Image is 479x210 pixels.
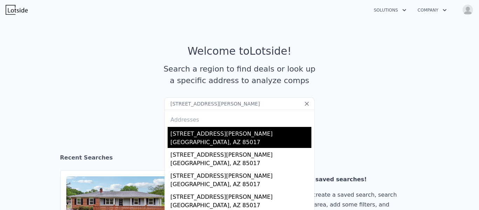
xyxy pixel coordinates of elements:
[170,159,311,169] div: [GEOGRAPHIC_DATA], AZ 85017
[462,4,473,15] img: avatar
[170,148,311,159] div: [STREET_ADDRESS][PERSON_NAME]
[305,175,406,184] div: No saved searches!
[60,148,419,170] div: Recent Searches
[170,138,311,148] div: [GEOGRAPHIC_DATA], AZ 85017
[164,97,315,110] input: Search an address or region...
[170,127,311,138] div: [STREET_ADDRESS][PERSON_NAME]
[412,4,452,16] button: Company
[368,4,412,16] button: Solutions
[161,63,318,86] div: Search a region to find deals or look up a specific address to analyze comps
[170,180,311,190] div: [GEOGRAPHIC_DATA], AZ 85017
[170,190,311,201] div: [STREET_ADDRESS][PERSON_NAME]
[6,5,28,15] img: Lotside
[168,110,311,127] div: Addresses
[188,45,292,57] div: Welcome to Lotside !
[170,169,311,180] div: [STREET_ADDRESS][PERSON_NAME]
